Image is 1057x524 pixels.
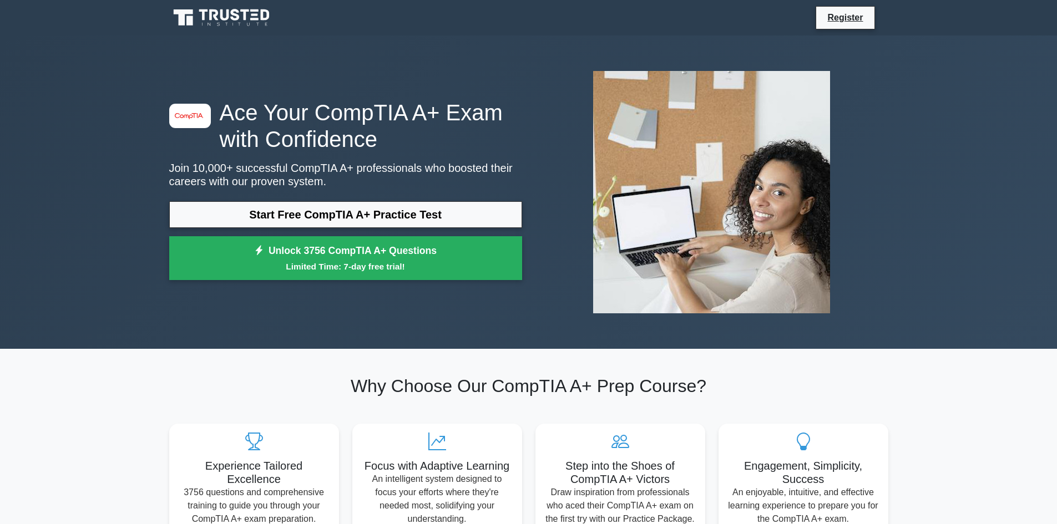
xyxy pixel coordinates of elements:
a: Start Free CompTIA A+ Practice Test [169,201,522,228]
h5: Focus with Adaptive Learning [361,459,513,472]
h5: Step into the Shoes of CompTIA A+ Victors [544,459,696,486]
a: Register [821,11,869,24]
h5: Engagement, Simplicity, Success [727,459,879,486]
small: Limited Time: 7-day free trial! [183,260,508,273]
h1: Ace Your CompTIA A+ Exam with Confidence [169,99,522,152]
p: Join 10,000+ successful CompTIA A+ professionals who boosted their careers with our proven system. [169,161,522,188]
h2: Why Choose Our CompTIA A+ Prep Course? [169,375,888,396]
a: Unlock 3756 CompTIA A+ QuestionsLimited Time: 7-day free trial! [169,236,522,281]
h5: Experience Tailored Excellence [178,459,330,486]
